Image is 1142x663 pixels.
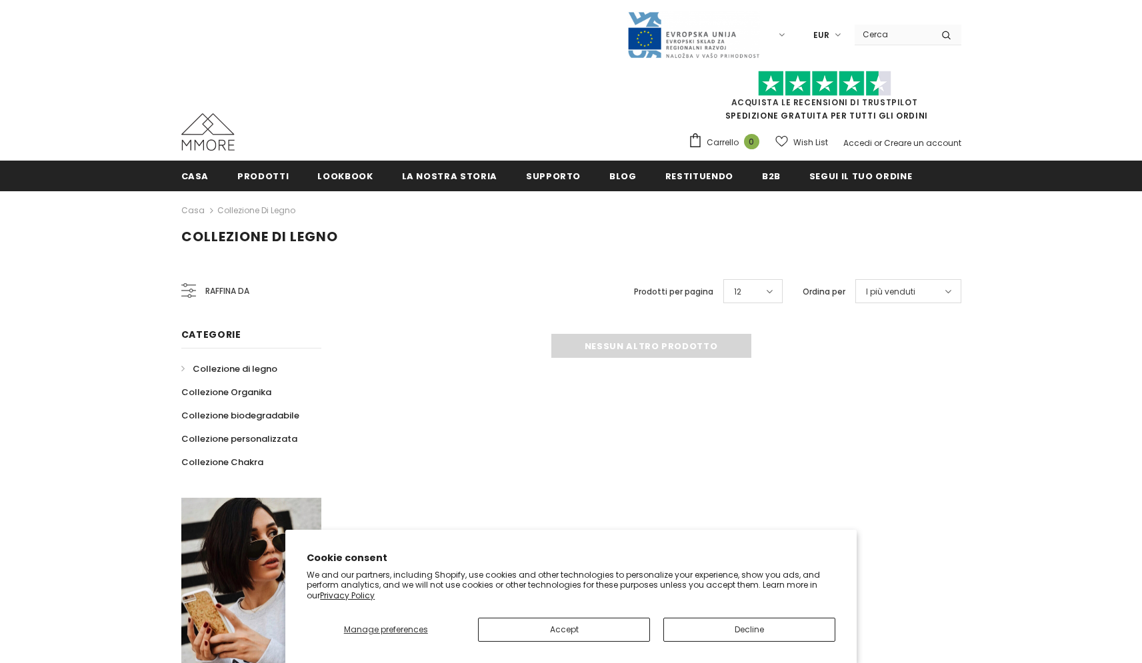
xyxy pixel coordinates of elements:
a: Prodotti [237,161,289,191]
img: Javni Razpis [627,11,760,59]
a: Carrello 0 [688,133,766,153]
p: We and our partners, including Shopify, use cookies and other technologies to personalize your ex... [307,570,835,601]
span: Carrello [707,136,739,149]
span: EUR [813,29,829,42]
h2: Cookie consent [307,551,835,565]
span: or [874,137,882,149]
span: Collezione Chakra [181,456,263,468]
span: Collezione biodegradabile [181,409,299,422]
span: 12 [734,285,741,299]
img: Casi MMORE [181,113,235,151]
a: Wish List [775,131,828,154]
a: B2B [762,161,781,191]
button: Decline [663,618,835,642]
a: Casa [181,203,205,219]
span: supporto [526,170,581,183]
a: Blog [609,161,637,191]
a: Collezione di legno [181,357,277,380]
a: Collezione personalizzata [181,427,297,450]
a: supporto [526,161,581,191]
span: SPEDIZIONE GRATUITA PER TUTTI GLI ORDINI [688,77,961,121]
a: La nostra storia [402,161,497,191]
span: Collezione personalizzata [181,432,297,445]
a: Creare un account [884,137,961,149]
span: Wish List [793,136,828,149]
a: Acquista le recensioni di TrustPilot [731,97,918,108]
button: Manage preferences [307,618,465,642]
a: Restituendo [665,161,733,191]
a: Casa [181,161,209,191]
span: B2B [762,170,781,183]
span: I più venduti [866,285,915,299]
span: Collezione Organika [181,386,271,398]
span: Categorie [181,328,241,341]
span: Lookbook [317,170,373,183]
img: Fidati di Pilot Stars [758,71,891,97]
label: Prodotti per pagina [634,285,713,299]
span: Prodotti [237,170,289,183]
span: Manage preferences [344,624,428,635]
a: Collezione Organika [181,380,271,404]
span: Blog [609,170,637,183]
a: Lookbook [317,161,373,191]
a: Javni Razpis [627,29,760,40]
label: Ordina per [803,285,845,299]
span: Collezione di legno [181,227,338,246]
span: Collezione di legno [193,362,277,375]
input: Search Site [855,25,931,44]
a: Collezione Chakra [181,450,263,474]
span: Raffina da [205,284,249,299]
a: Collezione biodegradabile [181,404,299,427]
a: Privacy Policy [320,590,375,601]
a: Segui il tuo ordine [809,161,912,191]
span: Casa [181,170,209,183]
a: Accedi [843,137,872,149]
span: La nostra storia [402,170,497,183]
a: Collezione di legno [217,205,295,216]
span: Segui il tuo ordine [809,170,912,183]
span: Restituendo [665,170,733,183]
span: 0 [744,134,759,149]
button: Accept [478,618,650,642]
